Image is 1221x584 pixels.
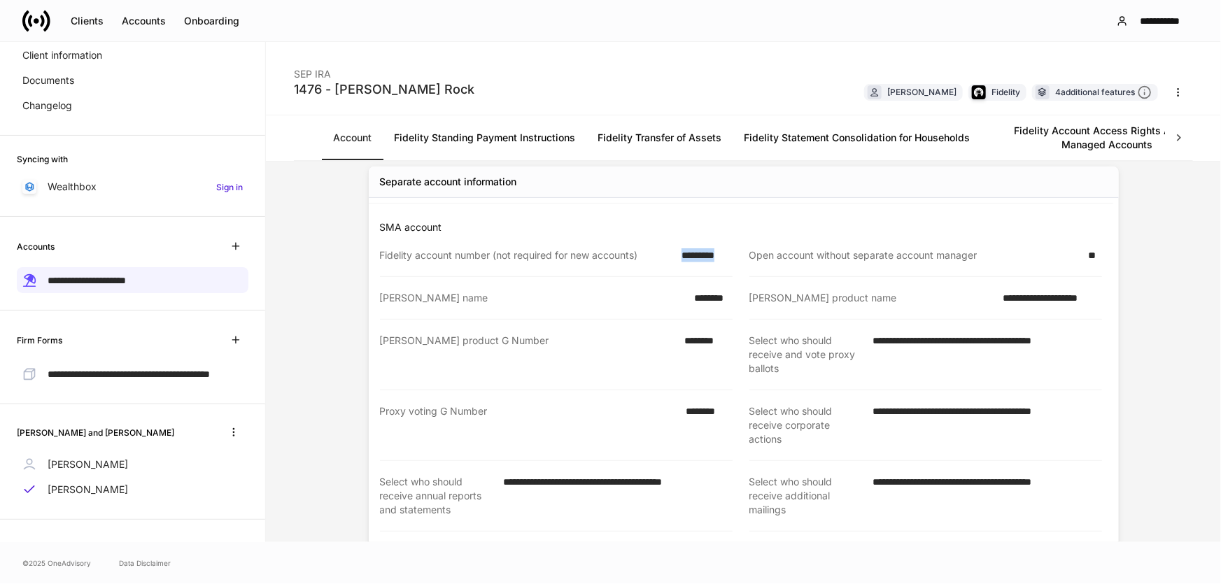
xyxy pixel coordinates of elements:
div: Fidelity account number (not required for new accounts) [380,248,673,262]
div: [PERSON_NAME] name [380,291,686,305]
div: [PERSON_NAME] product name [749,291,995,305]
a: Documents [17,68,248,93]
div: 1476 - [PERSON_NAME] Rock [294,81,474,98]
p: [PERSON_NAME] [48,483,128,497]
p: SMA account [380,220,1113,234]
a: [PERSON_NAME] [17,477,248,502]
div: Onboarding [184,16,239,26]
a: [PERSON_NAME] [17,452,248,477]
p: Wealthbox [48,180,97,194]
a: Client information [17,43,248,68]
button: Accounts [113,10,175,32]
a: Data Disclaimer [119,557,171,569]
button: Clients [62,10,113,32]
div: Accounts [122,16,166,26]
h6: Firm Forms [17,334,62,347]
p: Client information [22,48,102,62]
a: Fidelity Statement Consolidation for Households [733,115,981,160]
div: 4 additional features [1055,85,1152,100]
div: Proxy voting G Number [380,404,678,446]
div: Select who should receive additional mailings [749,475,865,517]
a: Fidelity Standing Payment Instructions [383,115,586,160]
div: Select who should receive and vote proxy ballots [749,334,865,376]
a: WealthboxSign in [17,174,248,199]
div: Select who should receive annual reports and statements [380,475,495,517]
div: Clients [71,16,104,26]
span: © 2025 OneAdvisory [22,557,91,569]
a: Fidelity Transfer of Assets [586,115,733,160]
div: Select who should receive corporate actions [749,404,865,446]
a: Changelog [17,93,248,118]
div: SEP IRA [294,59,474,81]
div: [PERSON_NAME] product G Number [380,334,677,376]
h6: Accounts [17,240,55,253]
a: Account [322,115,383,160]
h6: Syncing with [17,152,68,166]
div: Open account without separate account manager [749,248,1080,262]
h6: [PERSON_NAME] and [PERSON_NAME] [17,426,174,439]
button: Onboarding [175,10,248,32]
div: [PERSON_NAME] [887,85,957,99]
div: Fidelity [991,85,1020,99]
p: [PERSON_NAME] [48,457,128,471]
h6: Sign in [216,180,243,194]
p: Changelog [22,99,72,113]
div: Separate account information [380,175,517,189]
p: Documents [22,73,74,87]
